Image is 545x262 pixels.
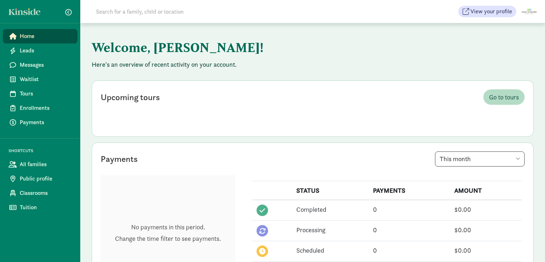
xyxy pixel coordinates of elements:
[3,172,77,186] a: Public profile
[3,43,77,58] a: Leads
[373,225,445,235] div: 0
[3,101,77,115] a: Enrollments
[296,205,364,214] div: Completed
[373,245,445,255] div: 0
[3,200,77,215] a: Tuition
[20,160,72,169] span: All families
[115,223,221,231] p: No payments in this period.
[369,181,450,200] th: PAYMENTS
[296,225,364,235] div: Processing
[115,234,221,243] p: Change the time filter to see payments.
[3,157,77,172] a: All families
[92,34,446,60] h1: Welcome, [PERSON_NAME]!
[20,75,72,84] span: Waitlist
[20,174,72,183] span: Public profile
[20,189,72,197] span: Classrooms
[454,245,517,255] div: $0.00
[454,225,517,235] div: $0.00
[20,89,72,98] span: Tours
[20,32,72,41] span: Home
[20,104,72,112] span: Enrollments
[296,245,364,255] div: Scheduled
[470,7,512,16] span: View your profile
[483,89,525,105] a: Go to tours
[3,115,77,130] a: Payments
[101,91,160,104] div: Upcoming tours
[20,203,72,212] span: Tuition
[20,118,72,127] span: Payments
[3,72,77,86] a: Waitlist
[20,61,72,69] span: Messages
[292,181,369,200] th: STATUS
[458,6,516,17] button: View your profile
[489,92,519,102] span: Go to tours
[92,4,293,19] input: Search for a family, child or location
[101,153,138,165] div: Payments
[454,205,517,214] div: $0.00
[3,186,77,200] a: Classrooms
[20,46,72,55] span: Leads
[3,86,77,101] a: Tours
[373,205,445,214] div: 0
[92,60,534,69] p: Here's an overview of recent activity on your account.
[3,58,77,72] a: Messages
[3,29,77,43] a: Home
[450,181,522,200] th: AMOUNT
